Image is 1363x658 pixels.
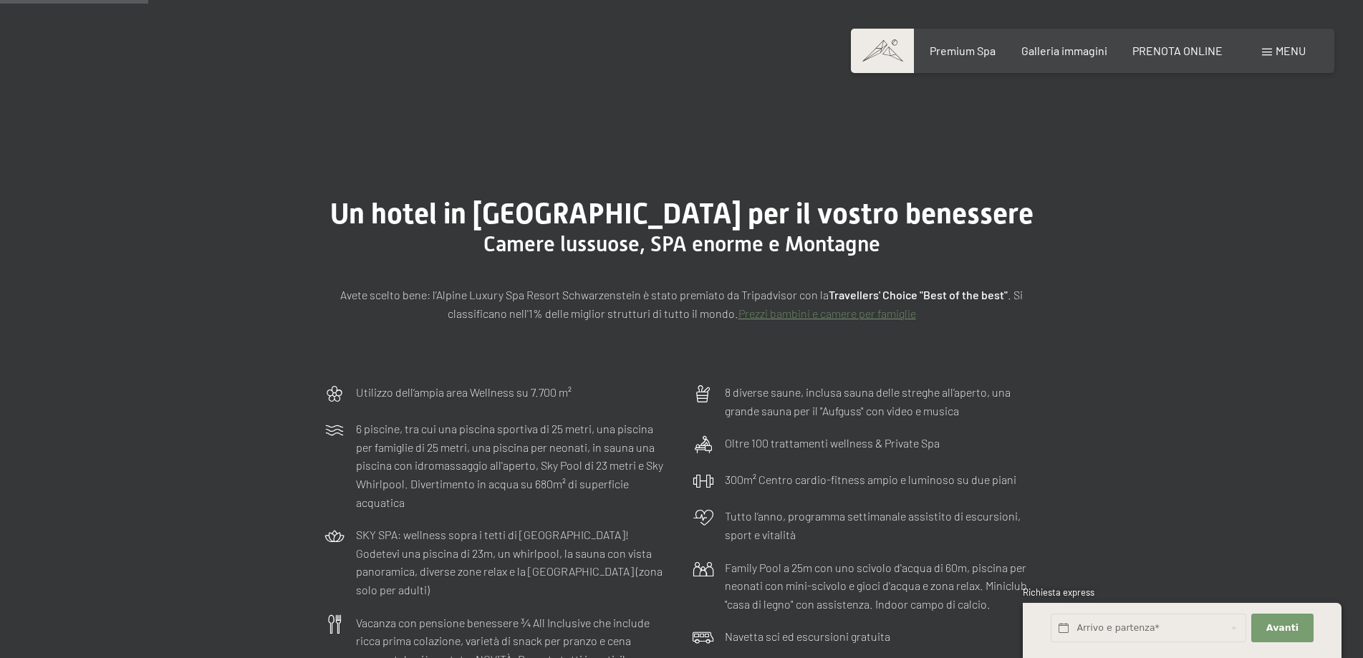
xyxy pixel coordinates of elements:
[330,197,1034,231] span: Un hotel in [GEOGRAPHIC_DATA] per il vostro benessere
[1132,44,1223,57] a: PRENOTA ONLINE
[356,526,671,599] p: SKY SPA: wellness sopra i tetti di [GEOGRAPHIC_DATA]! Godetevi una piscina di 23m, un whirlpool, ...
[725,507,1040,543] p: Tutto l’anno, programma settimanale assistito di escursioni, sport e vitalità
[1251,614,1313,643] button: Avanti
[725,434,940,453] p: Oltre 100 trattamenti wellness & Private Spa
[829,288,1008,301] strong: Travellers' Choice "Best of the best"
[324,286,1040,322] p: Avete scelto bene: l’Alpine Luxury Spa Resort Schwarzenstein è stato premiato da Tripadvisor con ...
[930,44,996,57] a: Premium Spa
[725,558,1040,614] p: Family Pool a 25m con uno scivolo d'acqua di 60m, piscina per neonati con mini-scivolo e gioci d'...
[1276,44,1306,57] span: Menu
[483,231,880,256] span: Camere lussuose, SPA enorme e Montagne
[1021,44,1107,57] a: Galleria immagini
[725,383,1040,420] p: 8 diverse saune, inclusa sauna delle streghe all’aperto, una grande sauna per il "Aufguss" con vi...
[1023,586,1094,598] span: Richiesta express
[738,306,916,320] a: Prezzi bambini e camere per famiglie
[1266,621,1299,634] span: Avanti
[356,383,572,402] p: Utilizzo dell‘ampia area Wellness su 7.700 m²
[725,470,1016,489] p: 300m² Centro cardio-fitness ampio e luminoso su due piani
[725,627,890,646] p: Navetta sci ed escursioni gratuita
[356,420,671,511] p: 6 piscine, tra cui una piscina sportiva di 25 metri, una piscina per famiglie di 25 metri, una pi...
